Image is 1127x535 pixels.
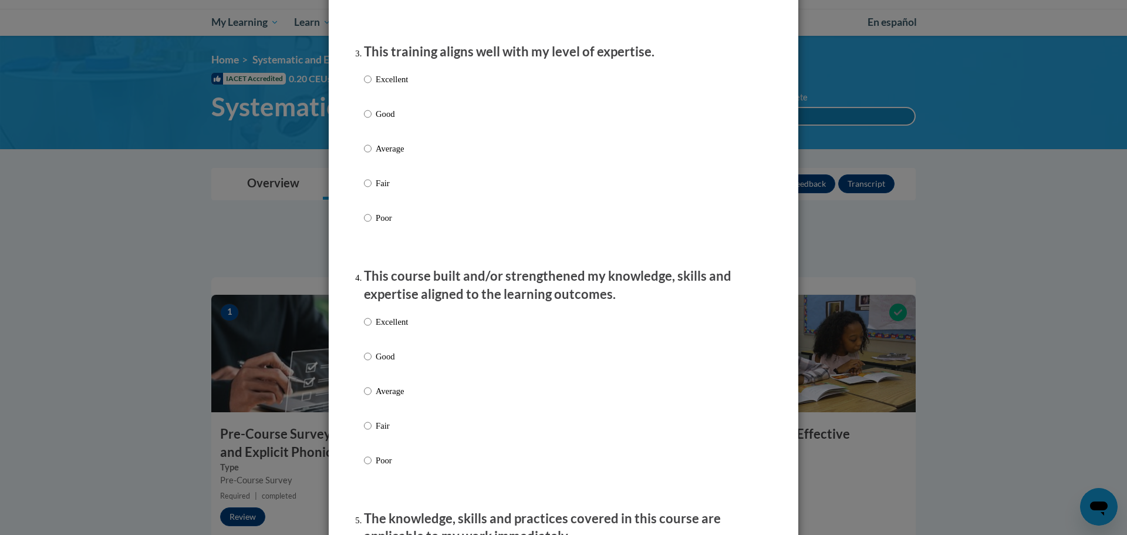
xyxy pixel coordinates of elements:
input: Average [364,385,372,398]
p: Average [376,385,408,398]
p: Excellent [376,315,408,328]
input: Good [364,350,372,363]
input: Average [364,142,372,155]
input: Excellent [364,315,372,328]
p: Good [376,107,408,120]
p: Fair [376,177,408,190]
input: Good [364,107,372,120]
p: This training aligns well with my level of expertise. [364,43,763,61]
input: Fair [364,419,372,432]
p: Good [376,350,408,363]
p: Poor [376,454,408,467]
p: Average [376,142,408,155]
input: Poor [364,454,372,467]
input: Excellent [364,73,372,86]
p: This course built and/or strengthened my knowledge, skills and expertise aligned to the learning ... [364,267,763,304]
p: Poor [376,211,408,224]
p: Fair [376,419,408,432]
p: Excellent [376,73,408,86]
input: Fair [364,177,372,190]
input: Poor [364,211,372,224]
